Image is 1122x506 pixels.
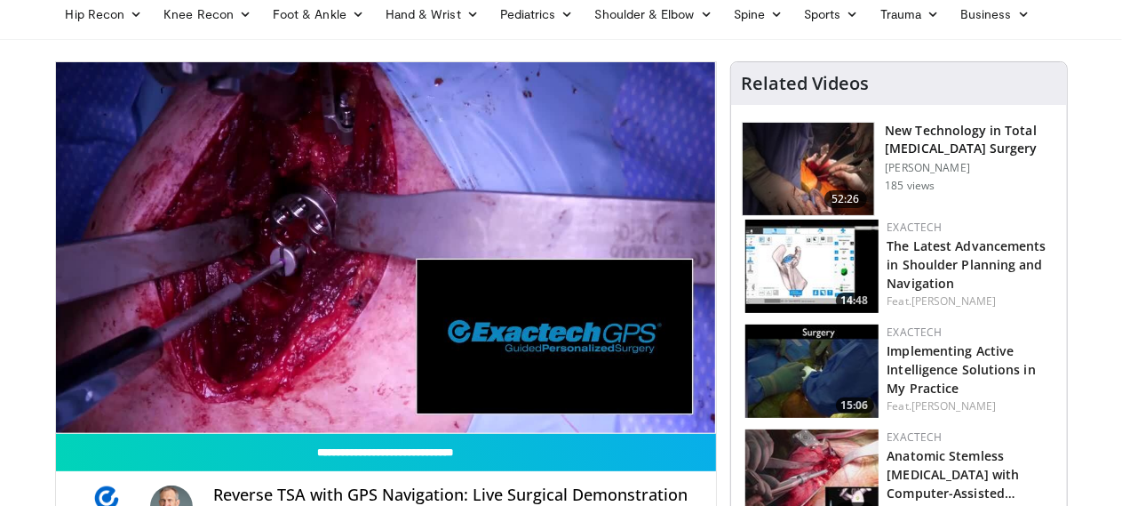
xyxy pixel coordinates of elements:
img: e4183ce5-aa53-4575-9f4a-f4d80fb43462.150x105_q85_crop-smart_upscale.jpg [745,220,879,313]
h3: New Technology in Total [MEDICAL_DATA] Surgery [886,122,1056,157]
img: f0b2c113-6edb-4883-9bf4-b12f9ed59d78.150x105_q85_crop-smart_upscale.jpg [745,325,879,418]
div: Feat. [887,293,1053,309]
a: Implementing Active Intelligence Solutions in My Practice [887,342,1037,397]
video-js: Video Player [56,62,716,434]
a: Anatomic Stemless [MEDICAL_DATA] with Computer-Assisted… [887,447,1020,502]
span: 52:26 [824,190,867,208]
a: Exactech [887,325,943,340]
h4: Related Videos [742,73,870,94]
a: The Latest Advancements in Shoulder Planning and Navigation [887,237,1046,292]
p: 185 views [886,179,935,193]
span: 15:06 [836,398,874,414]
a: Exactech [887,220,943,235]
a: 52:26 New Technology in Total [MEDICAL_DATA] Surgery [PERSON_NAME] 185 views [742,122,1056,216]
a: [PERSON_NAME] [911,398,996,414]
p: [PERSON_NAME] [886,161,1056,175]
a: [PERSON_NAME] [911,293,996,309]
img: cd1dd6d4-18dd-49a2-8d81-9d0c843cd96c.150x105_q85_crop-smart_upscale.jpg [743,123,874,215]
a: 14:48 [745,220,879,313]
div: Feat. [887,398,1053,414]
span: 14:48 [836,293,874,309]
a: 15:06 [745,325,879,418]
a: Exactech [887,430,943,445]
